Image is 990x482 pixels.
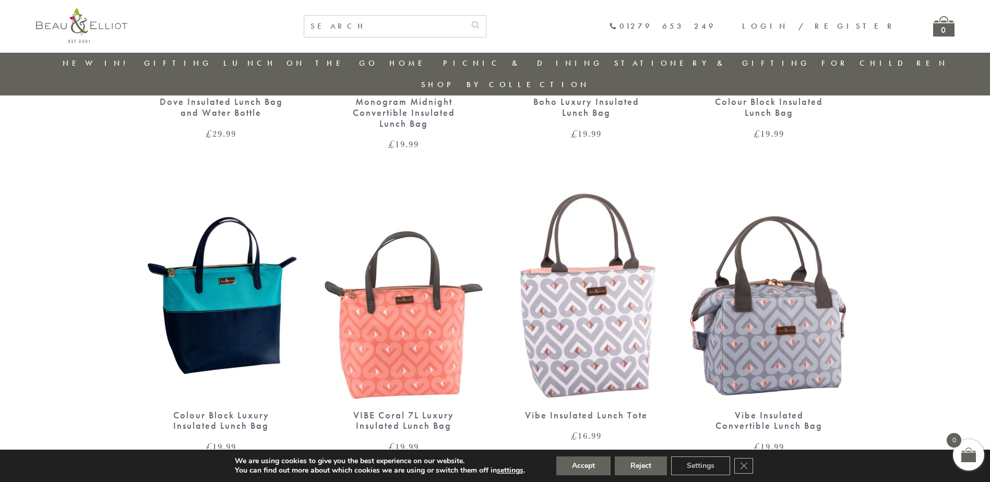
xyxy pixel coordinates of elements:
bdi: 29.99 [206,127,236,140]
img: VIBE Lunch Bag [506,191,667,400]
bdi: 19.99 [571,127,602,140]
span: £ [571,429,578,442]
button: settings [497,466,523,475]
a: Stationery & Gifting [614,58,810,68]
bdi: 19.99 [388,440,419,453]
a: Home [389,58,431,68]
a: Gifting [144,58,212,68]
p: We are using cookies to give you the best experience on our website. [235,456,525,466]
bdi: 19.99 [388,138,419,150]
img: logo [36,8,127,43]
div: Vibe Insulated Lunch Tote [524,410,649,421]
span: £ [388,138,395,150]
a: 01279 653 249 [609,22,716,31]
a: Convertible Lunch Bag Vibe Insulated Lunch Bag Vibe Insulated Convertible Lunch Bag £19.99 [688,191,850,452]
bdi: 19.99 [206,440,236,453]
img: Colour Block Luxury Insulated Lunch Bag [140,191,302,400]
button: Reject [615,456,667,475]
a: VIBE Lunch Bag Vibe Insulated Lunch Tote £16.99 [506,191,667,441]
a: Colour Block Luxury Insulated Lunch Bag Colour Block Luxury Insulated Lunch Bag £19.99 [140,191,302,452]
bdi: 16.99 [571,429,602,442]
img: Convertible Lunch Bag Vibe Insulated Lunch Bag [688,191,850,400]
bdi: 19.99 [754,440,784,453]
a: Picnic & Dining [443,58,603,68]
span: £ [754,440,760,453]
button: Accept [556,456,611,475]
div: Colour Block Insulated Lunch Bag [707,97,832,118]
a: Lunch On The Go [223,58,378,68]
div: Vibe Insulated Convertible Lunch Bag [707,410,832,431]
div: Boho Luxury Insulated Lunch Bag [524,97,649,118]
span: £ [206,440,212,453]
a: Login / Register [742,21,897,31]
a: 0 [933,16,955,37]
div: Monogram Midnight Convertible Insulated Lunch Bag [341,97,467,129]
a: New in! [63,58,133,68]
span: £ [754,127,760,140]
img: Insulated 7L Luxury Lunch Bag [323,191,485,400]
input: SEARCH [304,16,465,37]
button: Settings [671,456,730,475]
span: 0 [947,433,961,448]
p: You can find out more about which cookies we are using or switch them off in . [235,466,525,475]
div: Colour Block Luxury Insulated Lunch Bag [159,410,284,431]
bdi: 19.99 [754,127,784,140]
span: £ [388,440,395,453]
a: Insulated 7L Luxury Lunch Bag VIBE Coral 7L Luxury Insulated Lunch Bag £19.99 [323,191,485,452]
a: Shop by collection [421,79,590,90]
span: £ [571,127,578,140]
span: £ [206,127,212,140]
div: VIBE Coral 7L Luxury Insulated Lunch Bag [341,410,467,431]
button: Close GDPR Cookie Banner [734,458,753,474]
div: Dove Insulated Lunch Bag and Water Bottle [159,97,284,118]
a: For Children [821,58,948,68]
